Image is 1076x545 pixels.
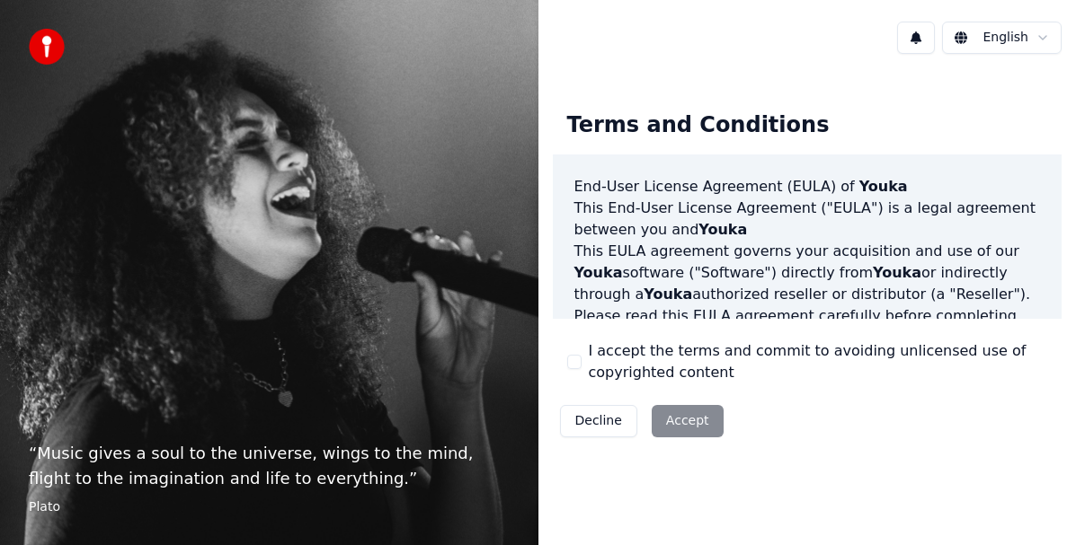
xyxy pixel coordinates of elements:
h3: End-User License Agreement (EULA) of [574,176,1041,198]
p: Please read this EULA agreement carefully before completing the installation process and using th... [574,305,1041,391]
footer: Plato [29,498,510,516]
p: This End-User License Agreement ("EULA") is a legal agreement between you and [574,198,1041,241]
span: Youka [644,286,692,303]
img: youka [29,29,65,65]
span: Youka [698,221,747,238]
span: Youka [859,178,908,195]
div: Terms and Conditions [553,97,844,154]
p: This EULA agreement governs your acquisition and use of our software ("Software") directly from o... [574,241,1041,305]
label: I accept the terms and commit to avoiding unlicensed use of copyrighted content [589,340,1048,383]
button: Decline [560,405,637,437]
span: Youka [574,264,623,281]
p: “ Music gives a soul to the universe, wings to the mind, flight to the imagination and life to ev... [29,441,510,491]
span: Youka [873,264,921,281]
